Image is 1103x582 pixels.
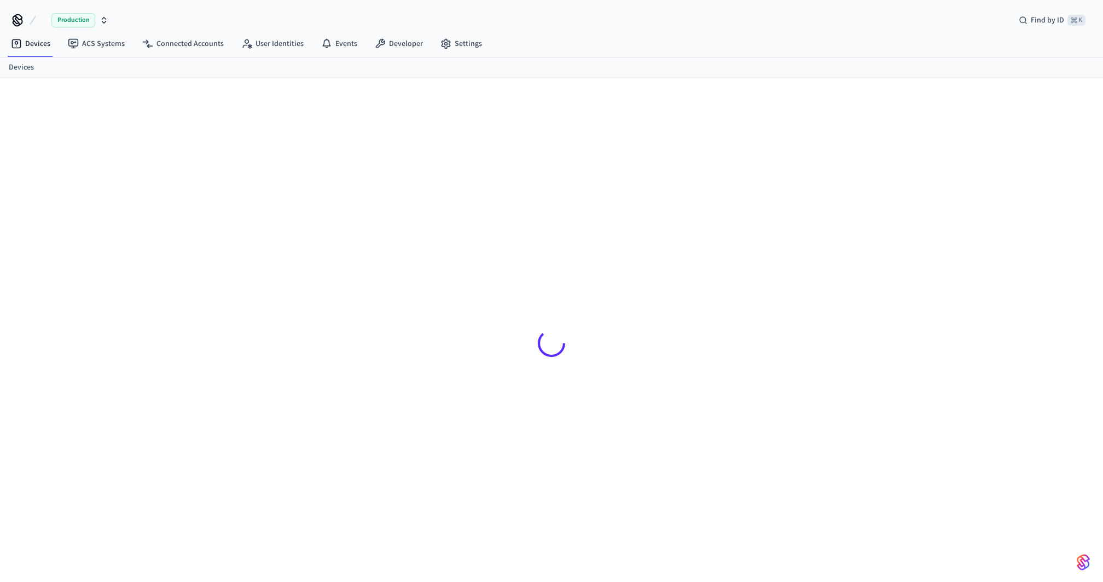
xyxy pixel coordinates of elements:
[2,34,59,54] a: Devices
[133,34,233,54] a: Connected Accounts
[233,34,312,54] a: User Identities
[312,34,366,54] a: Events
[59,34,133,54] a: ACS Systems
[432,34,491,54] a: Settings
[1067,15,1085,26] span: ⌘ K
[1010,10,1094,30] div: Find by ID⌘ K
[1077,554,1090,571] img: SeamLogoGradient.69752ec5.svg
[9,62,34,73] a: Devices
[1031,15,1064,26] span: Find by ID
[366,34,432,54] a: Developer
[51,13,95,27] span: Production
